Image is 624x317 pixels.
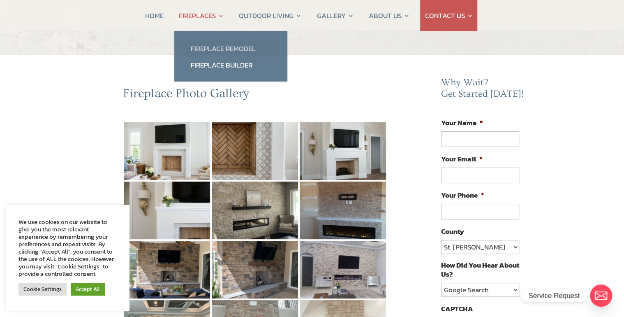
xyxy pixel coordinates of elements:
img: 5 [212,182,298,239]
h2: Why Wait? Get Started [DATE]! [441,77,526,104]
h2: Fireplace Photo Gallery [123,86,387,105]
img: 1 [124,122,210,180]
img: 2 [212,122,298,180]
label: Your Email [441,154,483,163]
a: Cookie Settings [18,283,67,296]
label: Your Name [441,118,483,127]
a: Fireplace Builder [183,57,279,73]
label: How Did You Hear About Us? [441,261,519,279]
a: Fireplace Remodel [183,40,279,57]
label: CAPTCHA [441,304,473,313]
div: We use cookies on our website to give you the most relevant experience by remembering your prefer... [18,218,117,277]
img: 3 [300,122,386,180]
img: 7 [124,241,210,298]
img: 6 [300,182,386,239]
a: Accept All [71,283,105,296]
img: 9 [300,241,386,298]
img: 8 [212,241,298,298]
img: 4 [124,182,210,239]
a: Email [590,284,612,307]
label: Your Phone [441,191,484,200]
label: County [441,227,464,236]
